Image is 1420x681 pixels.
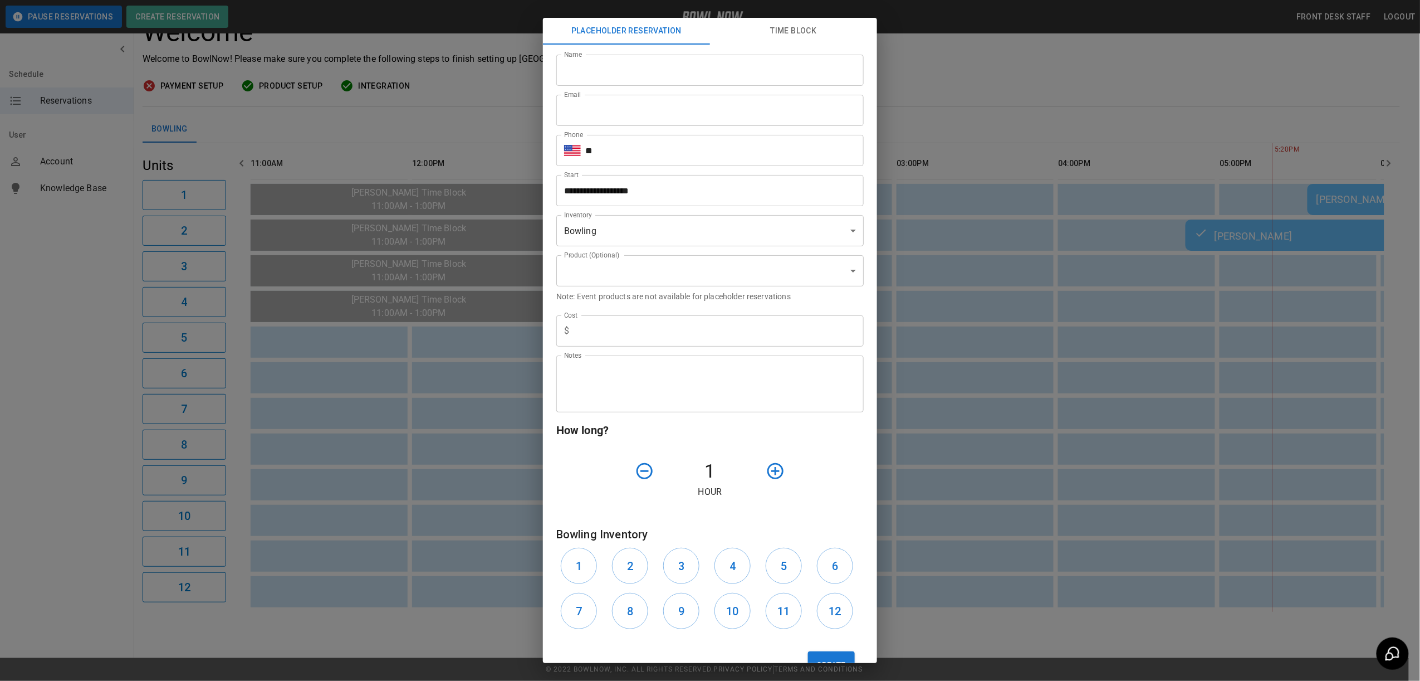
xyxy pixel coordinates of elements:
button: Time Block [710,18,877,45]
button: 3 [663,548,699,584]
button: 9 [663,593,699,629]
button: Select country [564,142,581,159]
div: ​ [556,255,864,286]
h6: How long? [556,421,864,439]
h6: 12 [829,602,841,620]
h6: 11 [777,602,790,620]
div: Bowling [556,215,864,246]
h6: 3 [678,557,684,575]
button: 4 [714,548,751,584]
button: 12 [817,593,853,629]
h6: Bowling Inventory [556,526,864,543]
h6: 9 [678,602,684,620]
h6: 4 [729,557,736,575]
button: 10 [714,593,751,629]
button: 5 [766,548,802,584]
button: 1 [561,548,597,584]
h4: 1 [659,460,761,483]
h6: 8 [627,602,633,620]
button: 11 [766,593,802,629]
p: $ [564,324,569,338]
button: 2 [612,548,648,584]
h6: 6 [832,557,838,575]
h6: 5 [781,557,787,575]
button: 8 [612,593,648,629]
h6: 10 [726,602,738,620]
button: 6 [817,548,853,584]
p: Hour [556,485,864,499]
h6: 7 [576,602,582,620]
label: Phone [564,130,583,139]
label: Start [564,170,579,179]
h6: 1 [576,557,582,575]
h6: 2 [627,557,633,575]
input: Choose date, selected date is Sep 26, 2025 [556,175,856,206]
p: Note: Event products are not available for placeholder reservations [556,291,864,302]
button: Create [808,651,855,679]
button: 7 [561,593,597,629]
button: Placeholder Reservation [543,18,710,45]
